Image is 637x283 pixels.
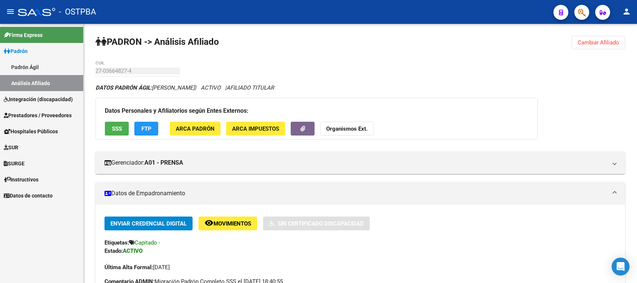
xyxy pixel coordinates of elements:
strong: DATOS PADRÓN ÁGIL: [96,84,152,91]
mat-icon: person [622,7,631,16]
span: ARCA Impuestos [232,125,279,132]
span: Capitado - [135,239,160,246]
strong: ACTIVO [123,248,143,254]
span: SSS [112,125,122,132]
strong: Etiquetas: [104,239,129,246]
span: [PERSON_NAME] [96,84,195,91]
span: Firma Express [4,31,43,39]
button: Enviar Credencial Digital [104,217,193,230]
span: [DATE] [104,264,170,271]
span: Hospitales Públicos [4,127,58,136]
span: - OSTPBA [59,4,96,20]
strong: Estado: [104,248,123,254]
mat-expansion-panel-header: Gerenciador:A01 - PRENSA [96,152,625,174]
button: ARCA Padrón [170,122,221,136]
span: Sin Certificado Discapacidad [278,220,364,227]
mat-panel-title: Datos de Empadronamiento [104,189,607,198]
button: SSS [105,122,129,136]
strong: Última Alta Formal: [104,264,153,271]
span: Cambiar Afiliado [578,39,619,46]
mat-panel-title: Gerenciador: [104,159,607,167]
strong: A01 - PRENSA [144,159,183,167]
span: Padrón [4,47,28,55]
strong: PADRON -> Análisis Afiliado [96,37,219,47]
span: Integración (discapacidad) [4,95,73,103]
span: Enviar Credencial Digital [110,220,187,227]
strong: Organismos Ext. [326,125,368,132]
span: SUR [4,143,18,152]
span: Prestadores / Proveedores [4,111,72,119]
button: FTP [134,122,158,136]
span: SURGE [4,159,25,168]
button: Organismos Ext. [320,122,374,136]
mat-icon: remove_red_eye [204,218,213,227]
button: Sin Certificado Discapacidad [263,217,370,230]
span: Datos de contacto [4,192,53,200]
span: AFILIADO TITULAR [227,84,274,91]
mat-icon: menu [6,7,15,16]
span: FTP [141,125,152,132]
button: ARCA Impuestos [226,122,285,136]
i: | ACTIVO | [96,84,274,91]
div: Open Intercom Messenger [612,258,630,276]
button: Cambiar Afiliado [572,36,625,49]
span: ARCA Padrón [176,125,215,132]
mat-expansion-panel-header: Datos de Empadronamiento [96,182,625,205]
h3: Datos Personales y Afiliatorios según Entes Externos: [105,106,528,116]
span: Movimientos [213,220,251,227]
button: Movimientos [199,217,257,230]
span: Instructivos [4,175,38,184]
